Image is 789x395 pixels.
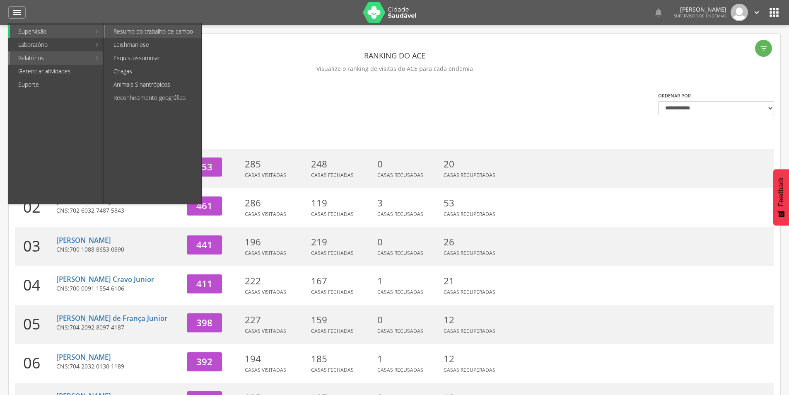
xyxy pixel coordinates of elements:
[15,227,56,266] div: 03
[767,6,781,19] i: 
[311,274,373,288] p: 167
[444,366,495,373] span: Casas Recuperadas
[377,352,439,366] p: 1
[10,51,91,65] a: Relatórios
[245,366,286,373] span: Casas Visitadas
[8,6,26,19] a: 
[377,313,439,327] p: 0
[245,172,286,179] span: Casas Visitadas
[444,313,506,327] p: 12
[10,65,103,78] a: Gerenciar atividades
[105,25,201,38] a: Resumo do trabalho de campo
[196,277,212,290] span: 411
[56,313,167,323] a: [PERSON_NAME] de França Junior
[245,158,307,171] p: 285
[311,288,354,296] span: Casas Fechadas
[377,274,439,288] p: 1
[245,274,307,288] p: 222
[70,245,124,253] span: 700 1088 8653 0890
[311,196,373,210] p: 119
[377,196,439,210] p: 3
[444,250,495,257] span: Casas Recuperadas
[70,206,124,214] span: 702 6032 7487 5843
[245,313,307,327] p: 227
[777,177,785,206] span: Feedback
[56,284,181,293] p: CNS:
[15,63,774,75] p: Visualize o ranking de visitas do ACE para cada endemia
[105,78,201,91] a: Animais Sinantrópicos
[773,169,789,225] button: Feedback - Mostrar pesquisa
[245,327,286,334] span: Casas Visitadas
[10,78,103,91] a: Suporte
[674,7,726,12] p: [PERSON_NAME]
[654,4,664,21] a: 
[56,245,181,254] p: CNS:
[196,355,212,368] span: 392
[245,352,307,366] p: 194
[377,327,423,334] span: Casas Recusadas
[311,366,354,373] span: Casas Fechadas
[15,305,56,344] div: 05
[245,211,286,218] span: Casas Visitadas
[311,172,354,179] span: Casas Fechadas
[311,158,373,171] p: 248
[196,199,212,212] span: 461
[56,235,111,245] a: [PERSON_NAME]
[245,235,307,249] p: 196
[444,196,506,210] p: 53
[444,235,506,249] p: 26
[245,288,286,296] span: Casas Visitadas
[311,235,373,249] p: 219
[444,352,506,366] p: 12
[752,4,761,21] a: 
[444,327,495,334] span: Casas Recuperadas
[245,250,286,257] span: Casas Visitadas
[377,250,423,257] span: Casas Recusadas
[15,266,56,305] div: 04
[56,274,154,284] a: [PERSON_NAME] Cravo Junior
[444,211,495,218] span: Casas Recuperadas
[658,92,691,99] label: Ordenar por
[70,284,124,292] span: 700 0091 1554 6106
[377,288,423,296] span: Casas Recusadas
[70,323,124,331] span: 704 2092 8097 4187
[56,352,111,362] a: [PERSON_NAME]
[15,48,774,63] header: Ranking do ACE
[444,288,495,296] span: Casas Recuperadas
[377,211,423,218] span: Casas Recusadas
[196,160,212,173] span: 553
[105,38,201,51] a: Leishmaniose
[15,188,56,227] div: 02
[311,250,354,257] span: Casas Fechadas
[56,196,111,206] a: [PERSON_NAME]
[245,196,307,210] p: 286
[196,316,212,329] span: 398
[377,158,439,171] p: 0
[12,7,22,17] i: 
[15,344,56,383] div: 06
[105,51,201,65] a: Esquistossomose
[311,313,373,327] p: 159
[10,25,91,38] a: Supervisão
[311,327,354,334] span: Casas Fechadas
[70,362,124,370] span: 704 2032 0130 1189
[752,8,761,17] i: 
[444,274,506,288] p: 21
[755,40,772,57] div: Filtro
[377,172,423,179] span: Casas Recusadas
[674,13,726,19] span: Supervisor de Endemias
[105,91,201,104] a: Reconhecimento geográfico
[654,7,664,17] i: 
[56,362,181,371] p: CNS:
[377,235,439,249] p: 0
[760,44,768,53] i: 
[10,38,91,51] a: Laboratório
[105,65,201,78] a: Chagas
[311,352,373,366] p: 185
[444,172,495,179] span: Casas Recuperadas
[444,158,506,171] p: 20
[377,366,423,373] span: Casas Recusadas
[311,211,354,218] span: Casas Fechadas
[56,206,181,215] p: CNS:
[56,323,181,332] p: CNS:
